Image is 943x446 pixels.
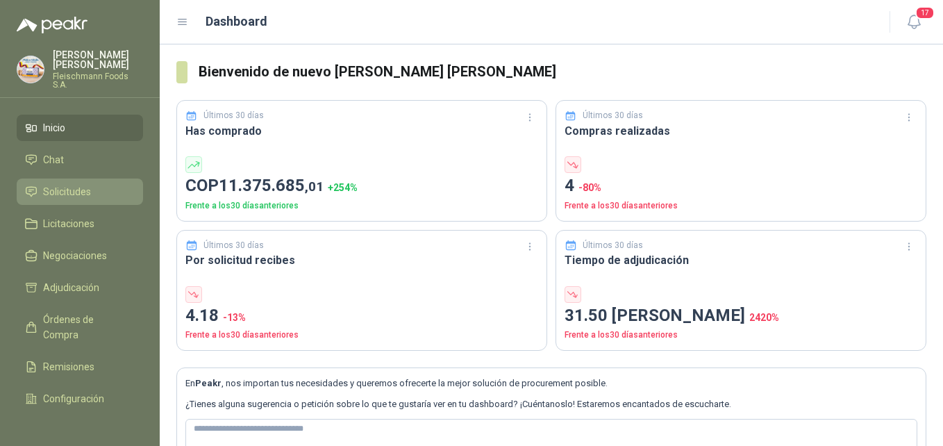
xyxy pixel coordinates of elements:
[185,199,538,213] p: Frente a los 30 días anteriores
[305,179,324,195] span: ,01
[915,6,935,19] span: 17
[43,280,99,295] span: Adjudicación
[206,12,267,31] h1: Dashboard
[565,251,917,269] h3: Tiempo de adjudicación
[749,312,779,323] span: 2420 %
[185,122,538,140] h3: Has comprado
[43,152,64,167] span: Chat
[43,391,104,406] span: Configuración
[43,312,130,342] span: Órdenes de Compra
[195,378,222,388] b: Peakr
[17,274,143,301] a: Adjudicación
[17,179,143,205] a: Solicitudes
[185,303,538,329] p: 4.18
[185,173,538,199] p: COP
[43,248,107,263] span: Negociaciones
[185,397,917,411] p: ¿Tienes alguna sugerencia o petición sobre lo que te gustaría ver en tu dashboard? ¡Cuéntanoslo! ...
[203,239,264,252] p: Últimos 30 días
[43,359,94,374] span: Remisiones
[43,120,65,135] span: Inicio
[199,61,926,83] h3: Bienvenido de nuevo [PERSON_NAME] [PERSON_NAME]
[185,329,538,342] p: Frente a los 30 días anteriores
[17,386,143,412] a: Configuración
[565,329,917,342] p: Frente a los 30 días anteriores
[565,303,917,329] p: 31.50 [PERSON_NAME]
[203,109,264,122] p: Últimos 30 días
[53,50,143,69] p: [PERSON_NAME] [PERSON_NAME]
[223,312,246,323] span: -13 %
[565,173,917,199] p: 4
[43,184,91,199] span: Solicitudes
[328,182,358,193] span: + 254 %
[185,377,917,390] p: En , nos importan tus necesidades y queremos ofrecerte la mejor solución de procurement posible.
[219,176,324,195] span: 11.375.685
[43,216,94,231] span: Licitaciones
[565,199,917,213] p: Frente a los 30 días anteriores
[901,10,926,35] button: 17
[17,354,143,380] a: Remisiones
[53,72,143,89] p: Fleischmann Foods S.A.
[17,210,143,237] a: Licitaciones
[17,147,143,173] a: Chat
[578,182,601,193] span: -80 %
[17,242,143,269] a: Negociaciones
[583,109,643,122] p: Últimos 30 días
[17,306,143,348] a: Órdenes de Compra
[17,115,143,141] a: Inicio
[185,251,538,269] h3: Por solicitud recibes
[17,17,87,33] img: Logo peakr
[565,122,917,140] h3: Compras realizadas
[17,56,44,83] img: Company Logo
[583,239,643,252] p: Últimos 30 días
